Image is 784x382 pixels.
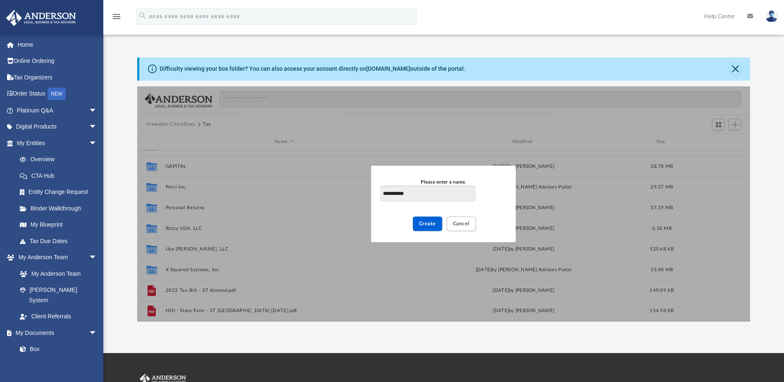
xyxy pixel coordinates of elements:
[12,151,110,168] a: Overview
[371,166,516,242] div: New Folder
[366,65,410,72] a: [DOMAIN_NAME]
[89,249,105,266] span: arrow_drop_down
[12,308,105,325] a: Client Referrals
[12,217,105,233] a: My Blueprint
[48,88,66,100] div: NEW
[89,325,105,341] span: arrow_drop_down
[12,265,101,282] a: My Anderson Team
[380,186,475,201] input: Please enter a name.
[89,119,105,136] span: arrow_drop_down
[112,12,122,21] i: menu
[138,11,147,20] i: search
[6,53,110,69] a: Online Ordering
[380,178,507,186] div: Please enter a name.
[89,102,105,119] span: arrow_drop_down
[160,64,465,73] div: Difficulty viewing your box folder? You can also access your account directly on outside of the p...
[112,16,122,21] a: menu
[419,221,436,226] span: Create
[765,10,778,22] img: User Pic
[12,184,110,201] a: Entity Change Request
[413,217,442,231] button: Create
[6,86,110,103] a: Order StatusNEW
[89,135,105,152] span: arrow_drop_down
[6,325,105,341] a: My Documentsarrow_drop_down
[6,249,105,266] a: My Anderson Teamarrow_drop_down
[6,102,110,119] a: Platinum Q&Aarrow_drop_down
[6,119,110,135] a: Digital Productsarrow_drop_down
[12,341,101,358] a: Box
[12,282,105,308] a: [PERSON_NAME] System
[6,36,110,53] a: Home
[12,200,110,217] a: Binder Walkthrough
[12,167,110,184] a: CTA Hub
[447,217,476,231] button: Cancel
[6,69,110,86] a: Tax Organizers
[12,233,110,249] a: Tax Due Dates
[4,10,79,26] img: Anderson Advisors Platinum Portal
[453,221,469,226] span: Cancel
[730,63,741,75] button: Close
[6,135,110,151] a: My Entitiesarrow_drop_down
